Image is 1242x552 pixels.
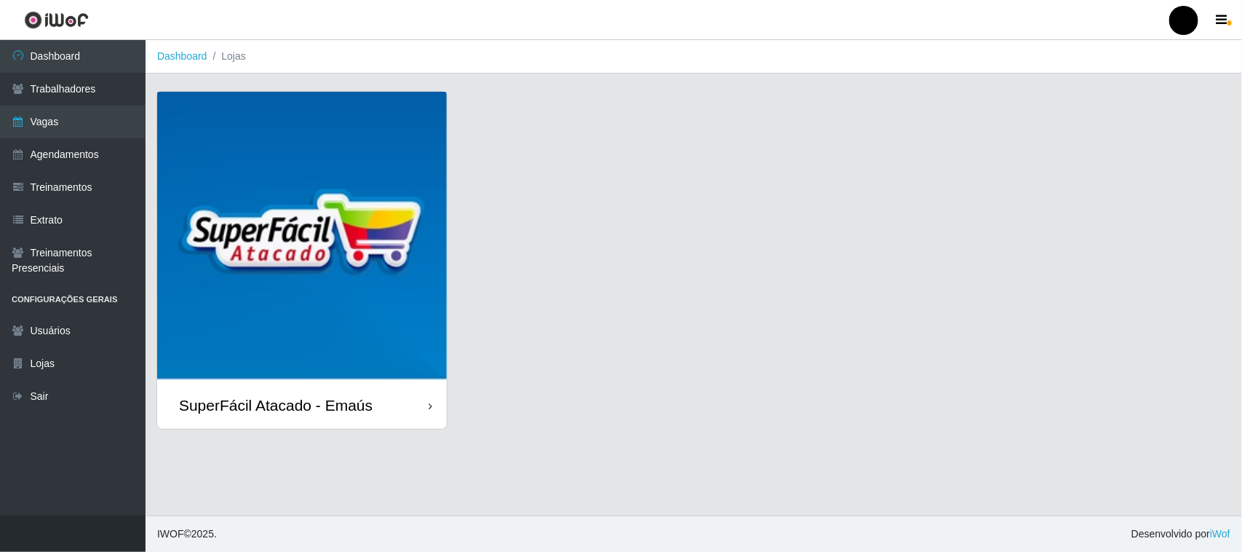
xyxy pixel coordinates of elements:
[24,11,89,29] img: CoreUI Logo
[157,92,447,382] img: cardImg
[1131,527,1230,542] span: Desenvolvido por
[157,527,217,542] span: © 2025 .
[179,396,373,414] div: SuperFácil Atacado - Emaús
[157,50,207,62] a: Dashboard
[207,49,246,64] li: Lojas
[157,528,184,540] span: IWOF
[157,92,447,429] a: SuperFácil Atacado - Emaús
[146,40,1242,74] nav: breadcrumb
[1210,528,1230,540] a: iWof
